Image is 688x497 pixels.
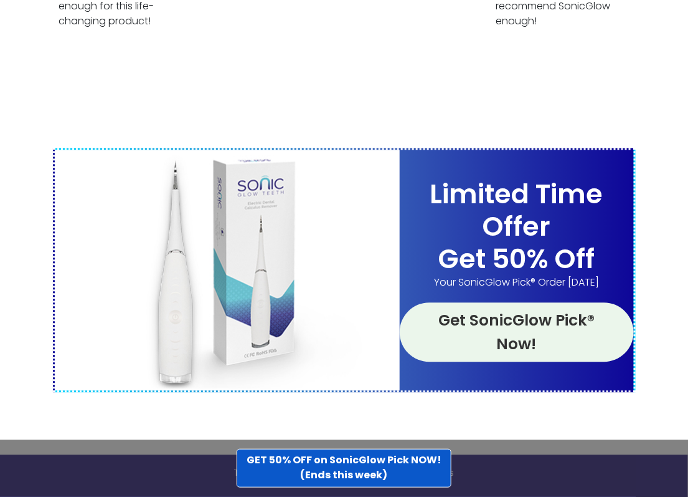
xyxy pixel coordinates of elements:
[55,150,400,390] img: Image
[400,275,634,290] span: Your SonicGlow Pick® Order [DATE]
[400,302,634,362] a: Get SonicGlow Pick® Now!
[237,449,451,488] a: GET 50% OFF on SonicGlow Pick NOW!(Ends this week)
[400,178,634,243] h2: Limited Time Offer
[400,243,634,276] h2: Get 50% Off
[247,453,441,482] strong: GET 50% OFF on SonicGlow Pick NOW! (Ends this week)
